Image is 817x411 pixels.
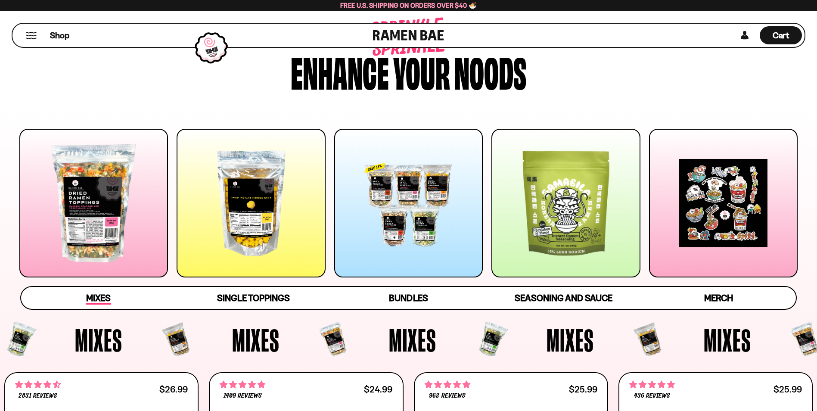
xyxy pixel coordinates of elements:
[25,32,37,39] button: Mobile Menu Trigger
[21,287,176,309] a: Mixes
[425,379,470,390] span: 4.75 stars
[86,293,111,305] span: Mixes
[331,287,486,309] a: Bundles
[429,392,465,399] span: 963 reviews
[75,324,122,356] span: Mixes
[773,30,789,40] span: Cart
[704,324,751,356] span: Mixes
[50,26,69,44] a: Shop
[547,324,594,356] span: Mixes
[774,385,802,393] div: $25.99
[19,392,57,399] span: 2831 reviews
[486,287,641,309] a: Seasoning and Sauce
[340,1,477,9] span: Free U.S. Shipping on Orders over $40 🍜
[515,293,612,303] span: Seasoning and Sauce
[704,293,733,303] span: Merch
[291,50,389,91] div: Enhance
[224,392,262,399] span: 1409 reviews
[220,379,265,390] span: 4.76 stars
[629,379,675,390] span: 4.76 stars
[389,324,436,356] span: Mixes
[159,385,188,393] div: $26.99
[393,50,450,91] div: your
[15,379,61,390] span: 4.68 stars
[364,385,392,393] div: $24.99
[176,287,331,309] a: Single Toppings
[569,385,597,393] div: $25.99
[634,392,670,399] span: 436 reviews
[50,30,69,41] span: Shop
[389,293,428,303] span: Bundles
[760,24,802,47] div: Cart
[217,293,290,303] span: Single Toppings
[232,324,280,356] span: Mixes
[641,287,796,309] a: Merch
[454,50,526,91] div: noods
